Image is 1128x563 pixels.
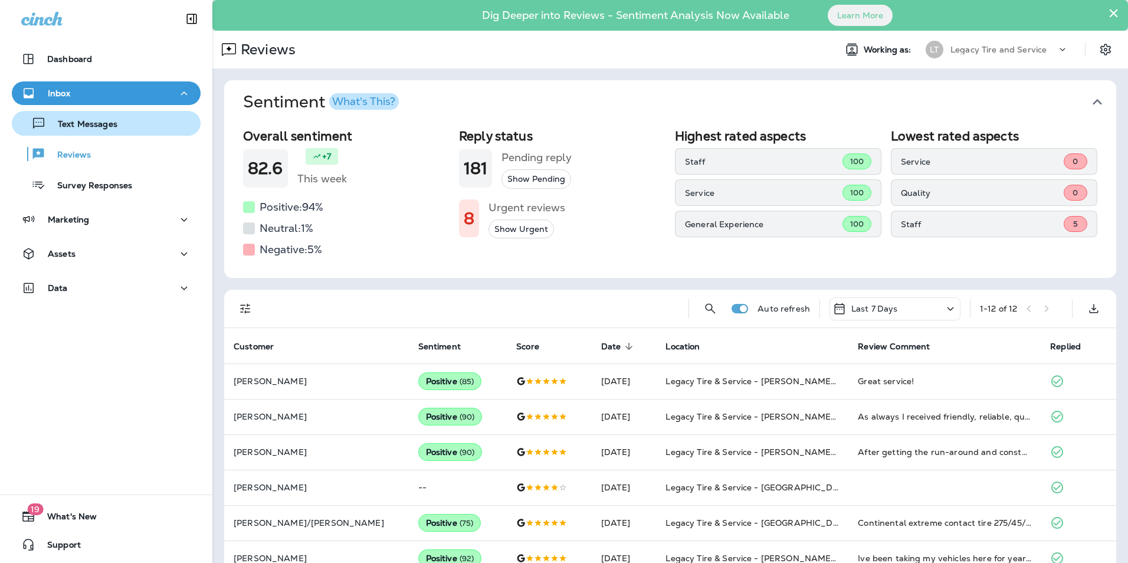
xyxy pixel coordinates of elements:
button: Collapse Sidebar [175,7,208,31]
div: LT [926,41,943,58]
button: Reviews [12,142,201,166]
span: Replied [1050,341,1096,352]
div: Positive [418,514,481,532]
h5: Positive: 94 % [260,198,323,217]
button: Survey Responses [12,172,201,197]
p: Reviews [236,41,296,58]
span: Working as: [864,45,914,55]
h5: Neutral: 1 % [260,219,313,238]
p: Survey Responses [45,181,132,192]
p: Text Messages [46,119,117,130]
button: Data [12,276,201,300]
span: 100 [850,188,864,198]
span: Score [516,341,555,352]
span: Sentiment [418,341,476,352]
button: Filters [234,297,257,320]
span: ( 90 ) [460,447,475,457]
span: Legacy Tire & Service - [GEOGRAPHIC_DATA] (formerly Chalkville Auto & Tire Service) [665,482,1018,493]
p: [PERSON_NAME] [234,447,399,457]
p: +7 [322,150,331,162]
button: Dashboard [12,47,201,71]
button: Show Pending [501,169,571,189]
p: Service [685,188,842,198]
button: Export as CSV [1082,297,1106,320]
p: Dig Deeper into Reviews - Sentiment Analysis Now Available [448,14,824,17]
p: Assets [48,249,76,258]
button: What's This? [329,93,399,110]
h1: 181 [464,159,487,178]
p: [PERSON_NAME] [234,554,399,563]
div: Great service! [858,375,1031,387]
div: 1 - 12 of 12 [980,304,1017,313]
p: Reviews [45,150,91,161]
div: After getting the run-around and constant changes from the quoted price from their competition, I... [858,446,1031,458]
h5: Negative: 5 % [260,240,322,259]
p: [PERSON_NAME] [234,412,399,421]
button: Settings [1095,39,1116,60]
td: [DATE] [592,505,656,541]
h1: 82.6 [248,159,283,178]
h5: This week [297,169,347,188]
p: Dashboard [47,54,92,64]
span: Replied [1050,342,1081,352]
p: General Experience [685,220,842,229]
button: Search Reviews [699,297,722,320]
button: Assets [12,242,201,266]
button: Support [12,533,201,557]
span: ( 85 ) [460,377,474,387]
button: SentimentWhat's This? [234,80,1126,124]
div: SentimentWhat's This? [224,124,1116,278]
span: Legacy Tire & Service - [PERSON_NAME] (formerly Chelsea Tire Pros) [665,447,950,457]
span: 0 [1073,156,1078,166]
p: [PERSON_NAME]/[PERSON_NAME] [234,518,399,528]
td: [DATE] [592,364,656,399]
td: -- [409,470,507,505]
p: Legacy Tire and Service [950,45,1047,54]
td: [DATE] [592,470,656,505]
span: Location [665,342,700,352]
span: Legacy Tire & Service - [PERSON_NAME] (formerly Chelsea Tire Pros) [665,411,950,422]
div: Positive [418,408,483,425]
h5: Urgent reviews [488,198,565,217]
p: Auto refresh [758,304,810,313]
td: [DATE] [592,434,656,470]
button: Show Urgent [488,220,554,239]
div: As always I received friendly, reliable, quick, and honest service. [858,411,1031,423]
p: [PERSON_NAME] [234,377,399,386]
button: Marketing [12,208,201,231]
button: Inbox [12,81,201,105]
div: Positive [418,372,482,390]
h2: Overall sentiment [243,129,450,143]
p: Quality [901,188,1064,198]
p: Service [901,157,1064,166]
p: Last 7 Days [851,304,898,313]
span: Customer [234,341,289,352]
span: Date [601,342,621,352]
div: Continental extreme contact tire 275/45/21 on a cx90. We are very pleased [858,517,1031,529]
p: Staff [685,157,842,166]
span: 100 [850,156,864,166]
p: Marketing [48,215,89,224]
span: Customer [234,342,274,352]
h1: 8 [464,209,474,228]
h2: Lowest rated aspects [891,129,1097,143]
span: Date [601,341,637,352]
span: 19 [27,503,43,515]
span: Support [35,540,81,554]
p: Data [48,283,68,293]
span: 0 [1073,188,1078,198]
button: Learn More [828,5,893,26]
span: Review Comment [858,341,945,352]
h2: Reply status [459,129,665,143]
span: 100 [850,219,864,229]
button: Close [1108,4,1119,22]
h1: Sentiment [243,92,399,112]
span: ( 90 ) [460,412,475,422]
p: [PERSON_NAME] [234,483,399,492]
span: Review Comment [858,342,930,352]
p: Inbox [48,89,70,98]
span: Location [665,341,715,352]
td: [DATE] [592,399,656,434]
button: Text Messages [12,111,201,136]
h2: Highest rated aspects [675,129,881,143]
